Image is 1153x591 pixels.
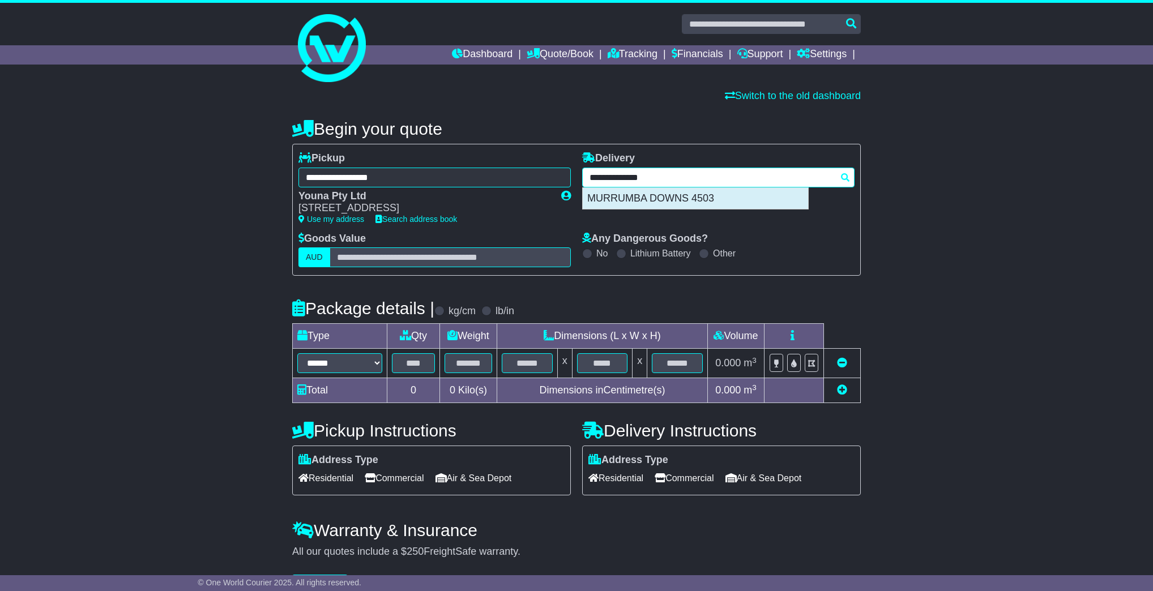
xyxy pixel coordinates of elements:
span: 0 [450,384,455,396]
td: Weight [440,324,497,349]
label: Any Dangerous Goods? [582,233,708,245]
span: 250 [407,546,424,557]
a: Dashboard [452,45,513,65]
div: All our quotes include a $ FreightSafe warranty. [292,546,861,558]
h4: Warranty & Insurance [292,521,861,539]
td: Dimensions (L x W x H) [497,324,707,349]
sup: 3 [752,383,757,392]
h4: Pickup Instructions [292,421,571,440]
span: Commercial [655,469,714,487]
h4: Delivery Instructions [582,421,861,440]
td: Type [293,324,387,349]
a: Add new item [837,384,847,396]
label: kg/cm [449,305,476,318]
a: Support [737,45,783,65]
label: Address Type [588,454,668,466]
a: Search address book [375,215,457,224]
label: Goods Value [298,233,366,245]
span: Air & Sea Depot [725,469,802,487]
label: AUD [298,247,330,267]
label: Pickup [298,152,345,165]
a: Settings [797,45,847,65]
span: Residential [298,469,353,487]
a: Financials [672,45,723,65]
div: [STREET_ADDRESS] [298,202,550,215]
td: x [557,349,572,378]
span: Commercial [365,469,424,487]
td: Qty [387,324,440,349]
a: Use my address [298,215,364,224]
h4: Begin your quote [292,119,861,138]
span: m [744,357,757,369]
label: No [596,248,608,259]
span: Residential [588,469,643,487]
label: Address Type [298,454,378,466]
label: Lithium Battery [630,248,691,259]
td: Total [293,378,387,403]
span: Air & Sea Depot [435,469,512,487]
label: lb/in [496,305,514,318]
td: Volume [707,324,764,349]
td: Kilo(s) [440,378,497,403]
span: 0.000 [715,384,741,396]
sup: 3 [752,356,757,365]
td: 0 [387,378,440,403]
td: Dimensions in Centimetre(s) [497,378,707,403]
label: Other [713,248,736,259]
a: Quote/Book [527,45,593,65]
label: Delivery [582,152,635,165]
span: 0.000 [715,357,741,369]
a: Tracking [608,45,657,65]
typeahead: Please provide city [582,168,855,187]
div: Youna Pty Ltd [298,190,550,203]
a: Switch to the old dashboard [725,90,861,101]
a: Remove this item [837,357,847,369]
div: MURRUMBA DOWNS 4503 [583,188,808,209]
td: x [633,349,647,378]
span: m [744,384,757,396]
h4: Package details | [292,299,434,318]
span: © One World Courier 2025. All rights reserved. [198,578,361,587]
